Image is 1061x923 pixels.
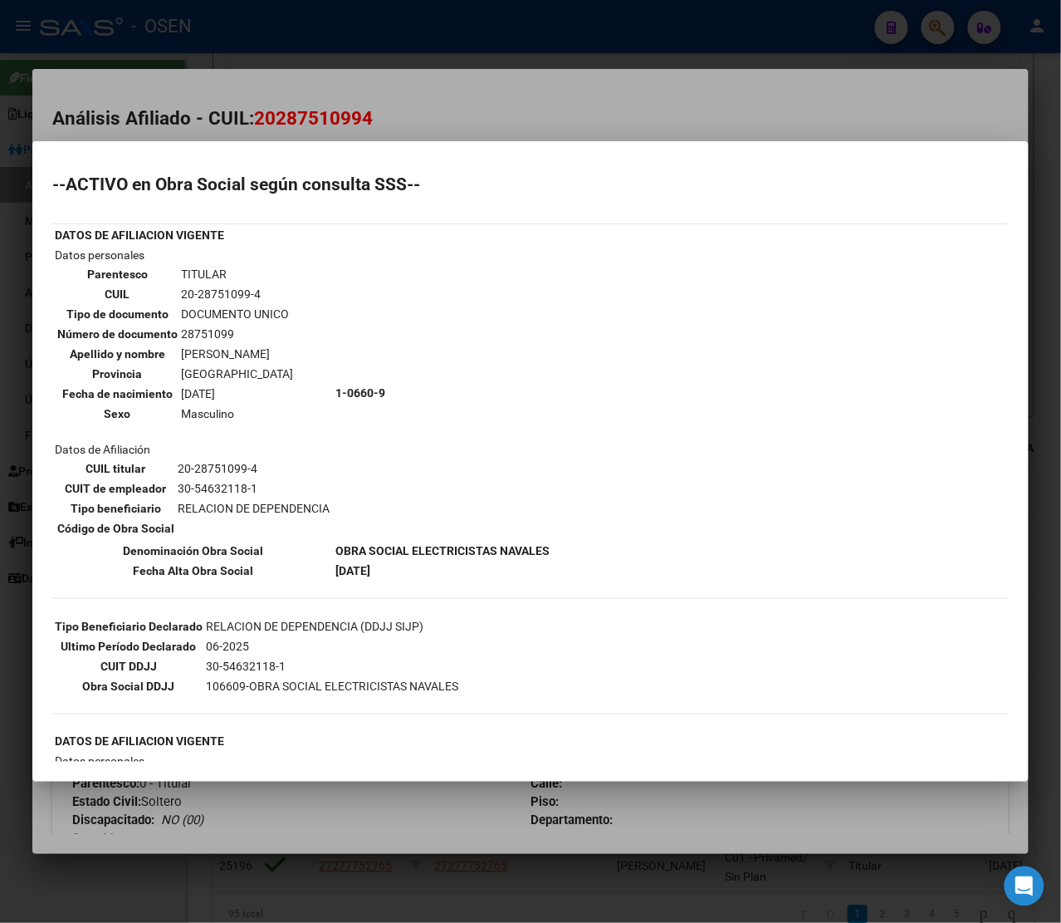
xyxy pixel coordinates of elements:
b: OBRA SOCIAL ELECTRICISTAS NAVALES [335,544,550,557]
th: Tipo de documento [56,305,178,323]
th: Fecha Alta Obra Social [54,562,333,580]
td: Datos personales Datos de Afiliación [54,246,333,540]
b: DATOS DE AFILIACION VIGENTE [55,228,224,242]
h2: --ACTIVO en Obra Social según consulta SSS-- [52,176,1009,193]
b: DATOS DE AFILIACION VIGENTE [55,735,224,749]
th: Obra Social DDJJ [54,677,203,695]
td: [GEOGRAPHIC_DATA] [180,365,294,383]
th: Fecha de nacimiento [56,385,178,403]
th: CUIL titular [56,459,175,478]
td: 106609-OBRA SOCIAL ELECTRICISTAS NAVALES [205,677,459,695]
div: Open Intercom Messenger [1005,867,1044,906]
th: Apellido y nombre [56,345,178,363]
td: DOCUMENTO UNICO [180,305,294,323]
th: Parentesco [56,265,178,283]
td: [DATE] [180,385,294,403]
b: [DATE] [335,564,370,577]
th: CUIL [56,285,178,303]
th: Provincia [56,365,178,383]
th: Ultimo Período Declarado [54,637,203,655]
td: 30-54632118-1 [177,479,330,498]
b: 1-0660-9 [335,386,385,400]
td: 28751099 [180,325,294,343]
th: Tipo Beneficiario Declarado [54,617,203,636]
th: CUIT DDJJ [54,657,203,675]
td: RELACION DE DEPENDENCIA [177,499,330,518]
td: RELACION DE DEPENDENCIA (DDJJ SIJP) [205,617,459,636]
td: 06-2025 [205,637,459,655]
td: 20-28751099-4 [180,285,294,303]
th: CUIT de empleador [56,479,175,498]
td: [PERSON_NAME] [180,345,294,363]
td: TITULAR [180,265,294,283]
th: Sexo [56,405,178,423]
th: Denominación Obra Social [54,542,333,560]
th: Número de documento [56,325,178,343]
td: 30-54632118-1 [205,657,459,675]
td: 20-28751099-4 [177,459,330,478]
th: Código de Obra Social [56,519,175,538]
th: Tipo beneficiario [56,499,175,518]
td: Masculino [180,405,294,423]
